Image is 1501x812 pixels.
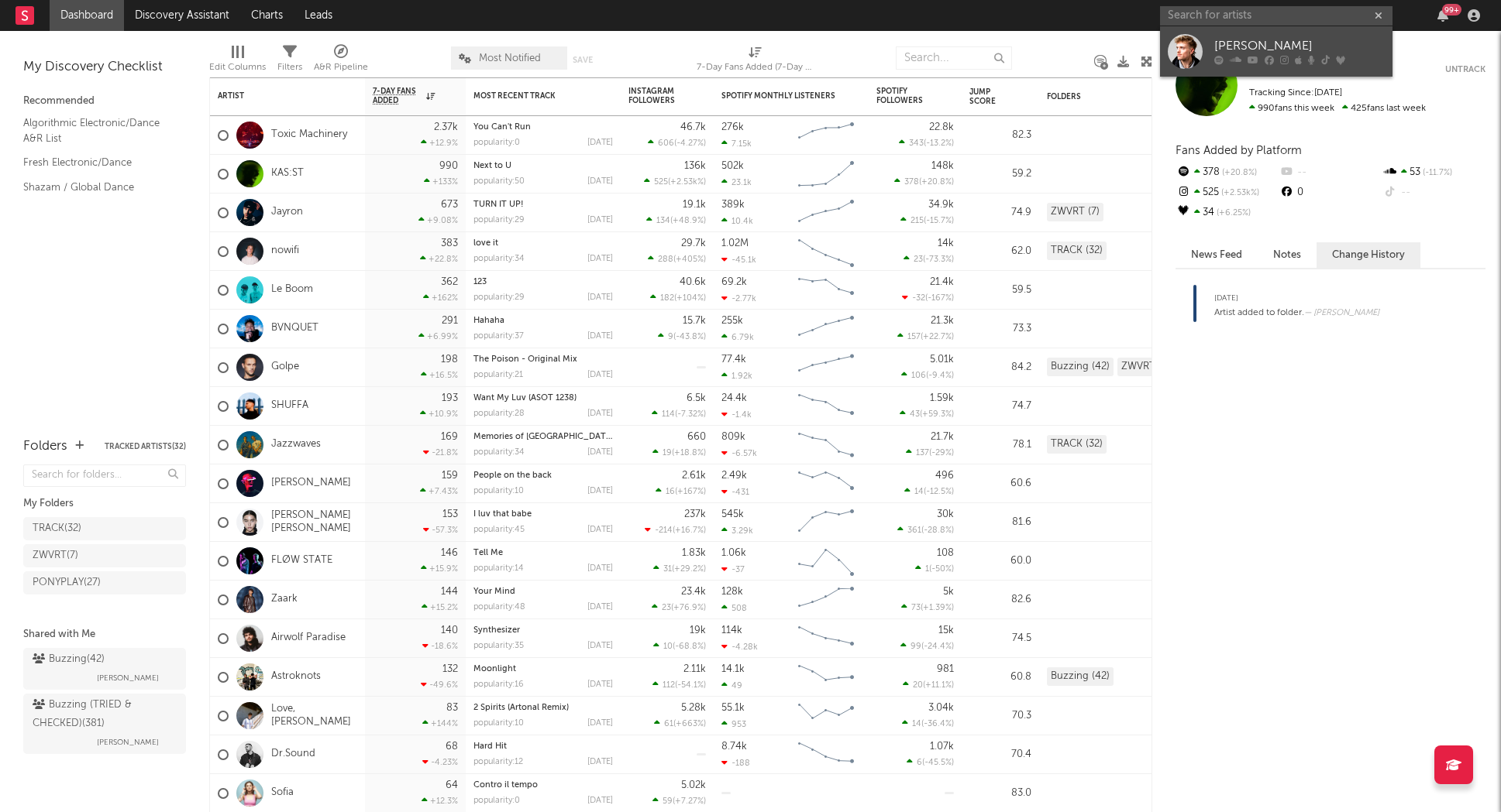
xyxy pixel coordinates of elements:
[271,167,304,180] a: KAS:ST
[721,277,747,287] div: 69.2k
[473,293,525,302] div: popularity: 29
[1047,242,1107,260] div: TRACK (32)
[442,471,458,481] div: 159
[442,393,458,403] div: 193
[473,200,524,209] a: TURN IT UP!
[721,161,744,171] div: 502k
[969,397,1031,416] div: 74.7
[697,58,813,77] div: 7-Day Fans Added (7-Day Fans Added)
[791,464,861,503] svg: Chart title
[721,355,746,365] div: 77.4k
[473,510,613,519] div: I luv that babe
[969,436,1031,454] div: 78.1
[423,293,458,303] div: +162 %
[1304,309,1379,317] span: — [PERSON_NAME]
[791,503,861,542] svg: Chart title
[473,487,524,495] div: popularity: 10
[666,488,675,496] span: 16
[442,509,458,519] div: 153
[1220,169,1257,177] span: +20.8 %
[902,293,954,303] div: ( )
[928,372,952,380] span: -9.4 %
[1445,62,1486,77] button: Untrack
[931,161,954,171] div: 148k
[791,271,861,310] svg: Chart title
[209,39,266,84] div: Edit Columns
[23,648,186,690] a: Buzzing(42)[PERSON_NAME]
[673,217,704,225] span: +48.9 %
[721,91,838,101] div: Spotify Monthly Listeners
[97,669,159,687] span: [PERSON_NAME]
[473,317,613,325] div: Hahaha
[791,155,861,194] svg: Chart title
[1176,163,1279,183] div: 378
[473,278,487,286] a: 123
[418,215,458,225] div: +9.08 %
[931,432,954,442] div: 21.7k
[421,370,458,380] div: +16.5 %
[969,552,1031,570] div: 60.0
[473,394,577,403] a: Want My Luv (ASOT 1238)
[442,316,458,326] div: 291
[670,178,704,187] span: +2.53k %
[421,138,458,148] div: +12.9 %
[680,122,706,132] div: 46.7k
[587,526,613,534] div: [DATE]
[922,410,952,419] span: +59.3 %
[1214,308,1304,317] span: Artist added to folder.
[969,281,1031,300] div: 59.5
[1279,183,1382,203] div: 0
[969,513,1031,532] div: 81.6
[652,447,706,457] div: ( )
[926,488,952,496] span: -12.5 %
[921,178,952,187] span: +20.8 %
[721,448,757,458] div: -6.57k
[473,394,613,403] div: Want My Luv (ASOT 1238)
[423,525,458,535] div: -57.3 %
[924,526,952,535] span: -28.8 %
[441,548,458,558] div: 146
[439,161,458,171] div: 990
[721,293,756,303] div: -2.77k
[23,495,186,513] div: My Folders
[658,331,706,341] div: ( )
[1442,4,1461,15] div: 99 +
[656,217,670,225] span: 134
[909,139,924,148] span: 343
[277,58,302,77] div: Filters
[473,91,590,101] div: Most Recent Track
[791,116,861,155] svg: Chart title
[271,593,298,606] a: Zaark
[628,87,683,105] div: Instagram Followers
[676,333,704,341] span: -43.8 %
[473,239,498,248] a: love it
[1176,203,1279,223] div: 34
[23,154,170,171] a: Fresh Electronic/Dance
[23,517,186,540] a: TRACK(32)
[1214,289,1379,307] div: [DATE]
[721,122,744,132] div: 276k
[1382,183,1486,203] div: --
[473,200,613,209] div: TURN IT UP!
[911,217,924,225] span: 215
[682,548,706,558] div: 1.83k
[900,215,954,225] div: ( )
[473,371,523,379] div: popularity: 21
[791,310,861,348] svg: Chart title
[926,217,952,225] span: -15.7 %
[648,254,706,264] div: ( )
[721,255,756,265] div: -45.1k
[473,704,569,712] a: 2 Spirits (Artonal Remix)
[791,387,861,426] svg: Chart title
[676,294,704,303] span: +104 %
[97,733,159,752] span: [PERSON_NAME]
[721,332,754,342] div: 6.79k
[33,519,81,538] div: TRACK ( 32 )
[687,393,706,403] div: 6.5k
[928,294,952,303] span: -167 %
[420,254,458,264] div: +22.8 %
[682,471,706,481] div: 2.61k
[418,331,458,341] div: +6.99 %
[473,433,613,441] div: Memories of Melbourne
[473,526,525,534] div: popularity: 45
